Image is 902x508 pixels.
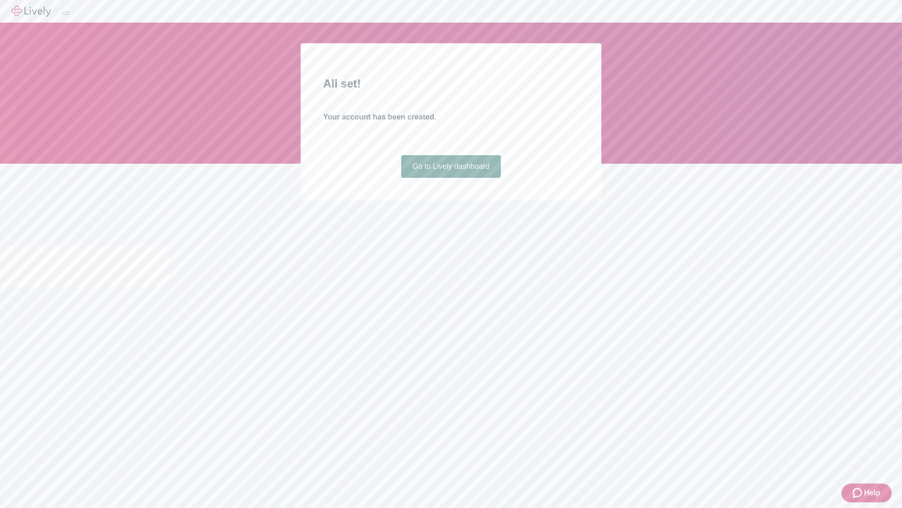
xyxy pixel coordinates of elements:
[323,75,579,92] h2: All set!
[11,6,51,17] img: Lively
[323,111,579,123] h4: Your account has been created.
[853,487,864,499] svg: Zendesk support icon
[864,487,880,499] span: Help
[841,484,892,502] button: Zendesk support iconHelp
[62,12,70,15] button: Log out
[401,155,501,178] a: Go to Lively dashboard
